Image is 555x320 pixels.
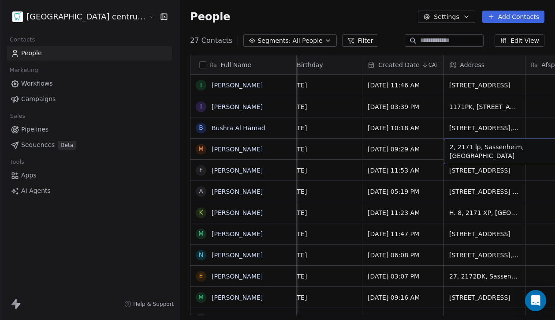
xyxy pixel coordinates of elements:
[449,102,520,111] span: 1171PK, [STREET_ADDRESS]
[449,81,520,90] span: [STREET_ADDRESS]
[6,33,39,46] span: Contacts
[58,141,76,150] span: Beta
[450,143,555,160] span: 2, 2171 lp, Sassenheim, [GEOGRAPHIC_DATA]
[198,293,204,302] div: M
[212,146,263,153] a: [PERSON_NAME]
[482,11,544,23] button: Add Contacts
[212,294,263,301] a: [PERSON_NAME]
[190,75,297,316] div: grid
[449,208,520,217] span: H. 8, 2171 XP, [GEOGRAPHIC_DATA], [GEOGRAPHIC_DATA]
[200,102,202,111] div: I
[449,230,520,238] span: [STREET_ADDRESS]
[362,55,443,74] div: Created DateCAT
[21,140,55,150] span: Sequences
[449,124,520,132] span: [STREET_ADDRESS], [GEOGRAPHIC_DATA]
[286,272,357,281] span: [DATE]
[190,35,232,46] span: 27 Contacts
[212,124,265,132] a: Bushra Al Hamad
[449,272,520,281] span: 27, 2172DK, Sassenheim, [PERSON_NAME]
[449,166,520,175] span: [STREET_ADDRESS]
[6,155,28,169] span: Tools
[199,123,204,132] div: B
[368,187,438,196] span: [DATE] 05:19 PM
[286,230,357,238] span: [DATE]
[368,145,438,154] span: [DATE] 09:29 AM
[525,290,546,311] div: Open Intercom Messenger
[212,230,263,237] a: [PERSON_NAME]
[368,251,438,260] span: [DATE] 06:08 PM
[286,124,357,132] span: [DATE]
[460,60,484,69] span: Address
[124,301,174,308] a: Help & Support
[7,46,172,60] a: People
[444,55,525,74] div: Address
[21,171,37,180] span: Apps
[7,184,172,198] a: AI Agents
[198,144,204,154] div: M
[495,34,544,47] button: Edit View
[368,230,438,238] span: [DATE] 11:47 PM
[418,11,475,23] button: Settings
[292,36,322,45] span: All People
[199,187,204,196] div: A
[26,11,147,23] span: [GEOGRAPHIC_DATA] centrum [GEOGRAPHIC_DATA]
[21,49,42,58] span: People
[7,122,172,137] a: Pipelines
[368,208,438,217] span: [DATE] 11:23 AM
[199,250,203,260] div: N
[428,61,439,68] span: CAT
[200,81,202,90] div: I
[368,166,438,175] span: [DATE] 11:53 AM
[212,167,263,174] a: [PERSON_NAME]
[21,94,56,104] span: Campaigns
[368,272,438,281] span: [DATE] 03:07 PM
[368,293,438,302] span: [DATE] 09:16 AM
[368,124,438,132] span: [DATE] 10:18 AM
[133,301,174,308] span: Help & Support
[7,168,172,183] a: Apps
[449,251,520,260] span: [STREET_ADDRESS], Waterlelieweg
[286,145,357,154] span: [DATE]
[212,273,263,280] a: [PERSON_NAME]
[378,60,419,69] span: Created Date
[286,81,357,90] span: [DATE]
[212,82,263,89] a: [PERSON_NAME]
[212,188,263,195] a: [PERSON_NAME]
[368,81,438,90] span: [DATE] 11:46 AM
[199,271,203,281] div: E
[286,166,357,175] span: [DATE]
[21,125,48,134] span: Pipelines
[190,55,296,74] div: Full Name
[21,79,53,88] span: Workflows
[286,187,357,196] span: [DATE]
[212,103,263,110] a: [PERSON_NAME]
[449,187,520,196] span: [STREET_ADDRESS] van
[220,60,251,69] span: Full Name
[212,209,263,216] a: [PERSON_NAME]
[6,64,42,77] span: Marketing
[198,229,204,238] div: M
[297,60,323,69] span: Birthday
[199,166,203,175] div: F
[286,251,357,260] span: [DATE]
[449,293,520,302] span: [STREET_ADDRESS]
[281,55,362,74] div: Birthday
[286,293,357,302] span: [DATE]
[257,36,291,45] span: Segments:
[7,138,172,152] a: SequencesBeta
[212,252,263,259] a: [PERSON_NAME]
[6,109,29,123] span: Sales
[12,11,23,22] img: cropped-favo.png
[286,208,357,217] span: [DATE]
[21,186,51,196] span: AI Agents
[7,92,172,106] a: Campaigns
[286,102,357,111] span: [DATE]
[199,208,203,217] div: K
[11,9,142,24] button: [GEOGRAPHIC_DATA] centrum [GEOGRAPHIC_DATA]
[368,102,438,111] span: [DATE] 03:39 PM
[7,76,172,91] a: Workflows
[342,34,379,47] button: Filter
[190,10,230,23] span: People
